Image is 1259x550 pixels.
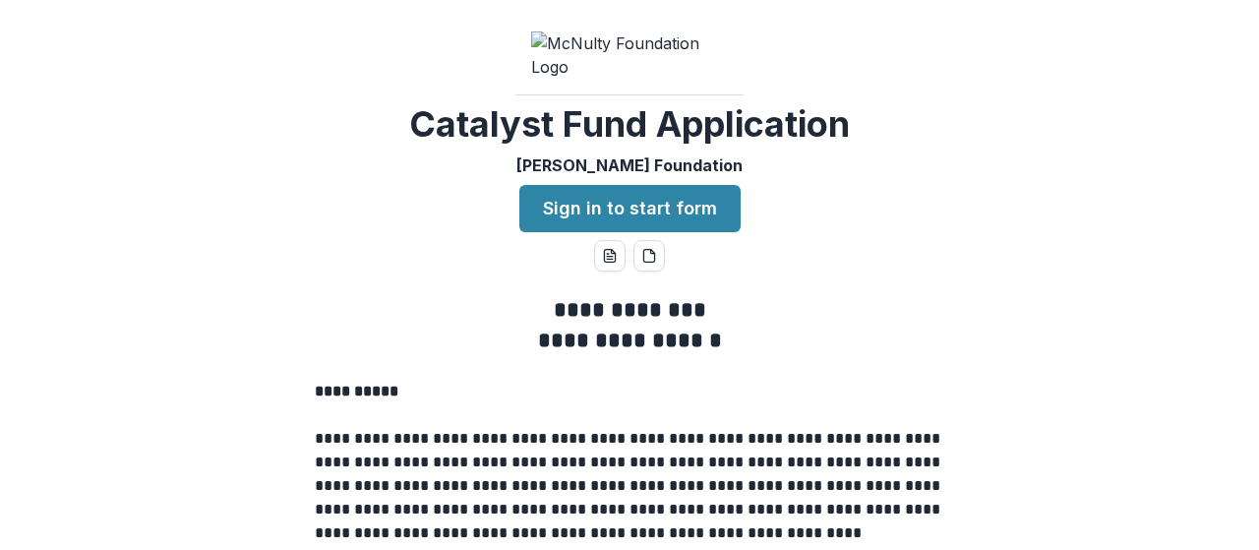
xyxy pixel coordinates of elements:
[409,103,850,146] h2: Catalyst Fund Application
[516,153,743,177] p: [PERSON_NAME] Foundation
[633,240,665,272] button: pdf-download
[594,240,626,272] button: word-download
[531,31,728,79] img: McNulty Foundation Logo
[519,185,741,232] a: Sign in to start form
